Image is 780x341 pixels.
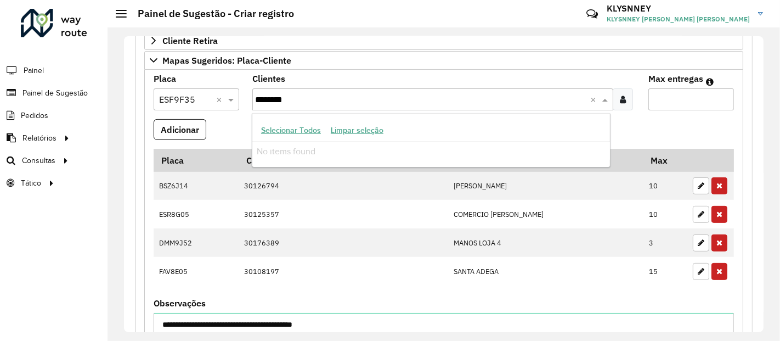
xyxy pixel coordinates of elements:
[590,93,600,106] span: Clear all
[162,56,291,65] span: Mapas Sugeridos: Placa-Cliente
[216,93,225,106] span: Clear all
[144,31,743,50] a: Cliente Retira
[648,72,703,85] label: Max entregas
[607,3,750,14] h3: KLYSNNEY
[448,172,643,200] td: [PERSON_NAME]
[326,122,388,139] button: Limpar seleção
[643,257,687,286] td: 15
[239,172,448,200] td: 30126794
[239,149,448,172] th: Código Cliente
[154,172,239,200] td: BSZ6J14
[154,72,176,85] label: Placa
[154,297,206,310] label: Observações
[643,172,687,200] td: 10
[22,87,88,99] span: Painel de Sugestão
[252,142,610,161] div: No items found
[239,257,448,286] td: 30108197
[22,132,56,144] span: Relatórios
[154,119,206,140] button: Adicionar
[154,257,239,286] td: FAV8E05
[21,177,41,189] span: Tático
[162,36,218,45] span: Cliente Retira
[239,200,448,228] td: 30125357
[643,149,687,172] th: Max
[256,122,326,139] button: Selecionar Todos
[21,110,48,121] span: Pedidos
[154,200,239,228] td: ESR8G05
[144,51,743,70] a: Mapas Sugeridos: Placa-Cliente
[127,8,294,20] h2: Painel de Sugestão - Criar registro
[22,155,55,166] span: Consultas
[580,2,604,26] a: Contato Rápido
[643,200,687,228] td: 10
[448,228,643,257] td: MANOS LOJA 4
[643,228,687,257] td: 3
[607,14,750,24] span: KLYSNNEY [PERSON_NAME] [PERSON_NAME]
[448,257,643,286] td: SANTA ADEGA
[252,113,611,167] ng-dropdown-panel: Options list
[239,228,448,257] td: 30176389
[24,65,44,76] span: Painel
[154,149,239,172] th: Placa
[706,77,714,86] em: Máximo de clientes que serão colocados na mesma rota com os clientes informados
[448,200,643,228] td: COMERCIO [PERSON_NAME]
[154,228,239,257] td: DMM9J52
[252,72,285,85] label: Clientes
